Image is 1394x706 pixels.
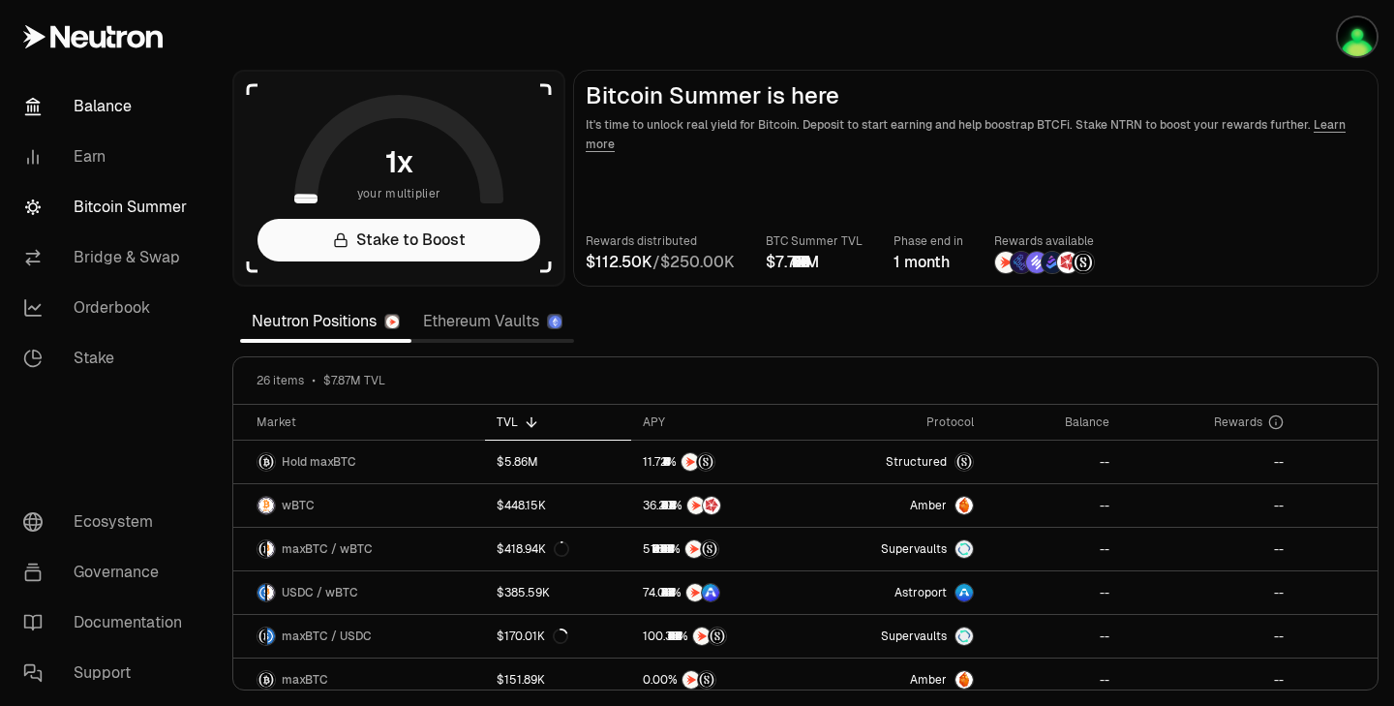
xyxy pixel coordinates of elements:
[8,232,209,283] a: Bridge & Swap
[1057,252,1078,273] img: Mars Fragments
[357,184,441,203] span: your multiplier
[881,629,947,644] span: Supervaults
[955,540,973,558] img: Supervaults
[809,484,986,527] a: AmberAmber
[994,231,1095,251] p: Rewards available
[497,585,550,600] div: $385.59K
[631,571,809,614] a: NTRNASTRO
[257,373,304,388] span: 26 items
[643,452,798,472] button: NTRNStructured Points
[8,81,209,132] a: Balance
[586,251,735,274] div: /
[809,528,986,570] a: SupervaultsSupervaults
[1338,17,1377,56] img: Anogueira
[643,539,798,559] button: NTRNStructured Points
[910,672,947,688] span: Amber
[985,528,1121,570] a: --
[8,182,209,232] a: Bitcoin Summer
[485,441,631,483] a: $5.86M
[258,584,265,601] img: USDC Logo
[631,615,809,658] a: NTRNStructured Points
[8,132,209,182] a: Earn
[682,453,699,471] img: NTRN
[809,571,986,614] a: Astroport
[240,302,411,341] a: Neutron Positions
[258,671,275,689] img: maxBTC Logo
[955,671,973,689] img: Amber
[485,528,631,570] a: $418.94K
[631,484,809,527] a: NTRNMars Fragments
[955,453,973,471] img: maxBTC
[631,441,809,483] a: NTRNStructured Points
[809,659,986,701] a: AmberAmber
[701,540,718,558] img: Structured Points
[258,497,275,514] img: wBTC Logo
[985,571,1121,614] a: --
[282,454,356,470] span: Hold maxBTC
[766,231,863,251] p: BTC Summer TVL
[323,373,385,388] span: $7.87M TVL
[1121,528,1295,570] a: --
[985,441,1121,483] a: --
[702,584,719,601] img: ASTRO
[1121,571,1295,614] a: --
[282,541,373,557] span: maxBTC / wBTC
[586,231,735,251] p: Rewards distributed
[267,584,275,601] img: wBTC Logo
[985,484,1121,527] a: --
[686,584,704,601] img: NTRN
[894,251,963,274] div: 1 month
[1026,252,1047,273] img: Solv Points
[643,670,798,690] button: NTRNStructured Points
[985,615,1121,658] a: --
[687,497,705,514] img: NTRN
[497,541,569,557] div: $418.94K
[631,659,809,701] a: NTRNStructured Points
[586,115,1366,154] p: It's time to unlock real yield for Bitcoin. Deposit to start earning and help boostrap BTCFi. Sta...
[282,498,315,513] span: wBTC
[233,571,485,614] a: USDC LogowBTC LogoUSDC / wBTC
[258,628,265,645] img: maxBTC Logo
[894,585,947,600] span: Astroport
[497,498,546,513] div: $448.15K
[267,628,275,645] img: USDC Logo
[258,540,265,558] img: maxBTC Logo
[233,659,485,701] a: maxBTC LogomaxBTC
[955,497,973,514] img: Amber
[233,615,485,658] a: maxBTC LogoUSDC LogomaxBTC / USDC
[1214,414,1262,430] span: Rewards
[1011,252,1032,273] img: EtherFi Points
[1073,252,1094,273] img: Structured Points
[955,628,973,645] img: Supervaults
[995,252,1016,273] img: NTRN
[886,454,947,470] span: Structured
[631,528,809,570] a: NTRNStructured Points
[282,672,328,688] span: maxBTC
[8,497,209,547] a: Ecosystem
[258,453,275,471] img: maxBTC Logo
[881,541,947,557] span: Supervaults
[643,414,798,430] div: APY
[697,453,714,471] img: Structured Points
[997,414,1109,430] div: Balance
[682,671,700,689] img: NTRN
[709,628,726,645] img: Structured Points
[703,497,720,514] img: Mars Fragments
[549,316,561,328] img: Ethereum Logo
[233,484,485,527] a: wBTC LogowBTC
[1121,659,1295,701] a: --
[643,496,798,515] button: NTRNMars Fragments
[258,219,540,261] a: Stake to Boost
[8,648,209,698] a: Support
[497,454,538,470] div: $5.86M
[985,659,1121,701] a: --
[282,585,358,600] span: USDC / wBTC
[809,441,986,483] a: StructuredmaxBTC
[485,615,631,658] a: $170.01K
[698,671,715,689] img: Structured Points
[257,414,473,430] div: Market
[497,672,545,688] div: $151.89K
[485,659,631,701] a: $151.89K
[411,302,574,341] a: Ethereum Vaults
[282,629,372,644] span: maxBTC / USDC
